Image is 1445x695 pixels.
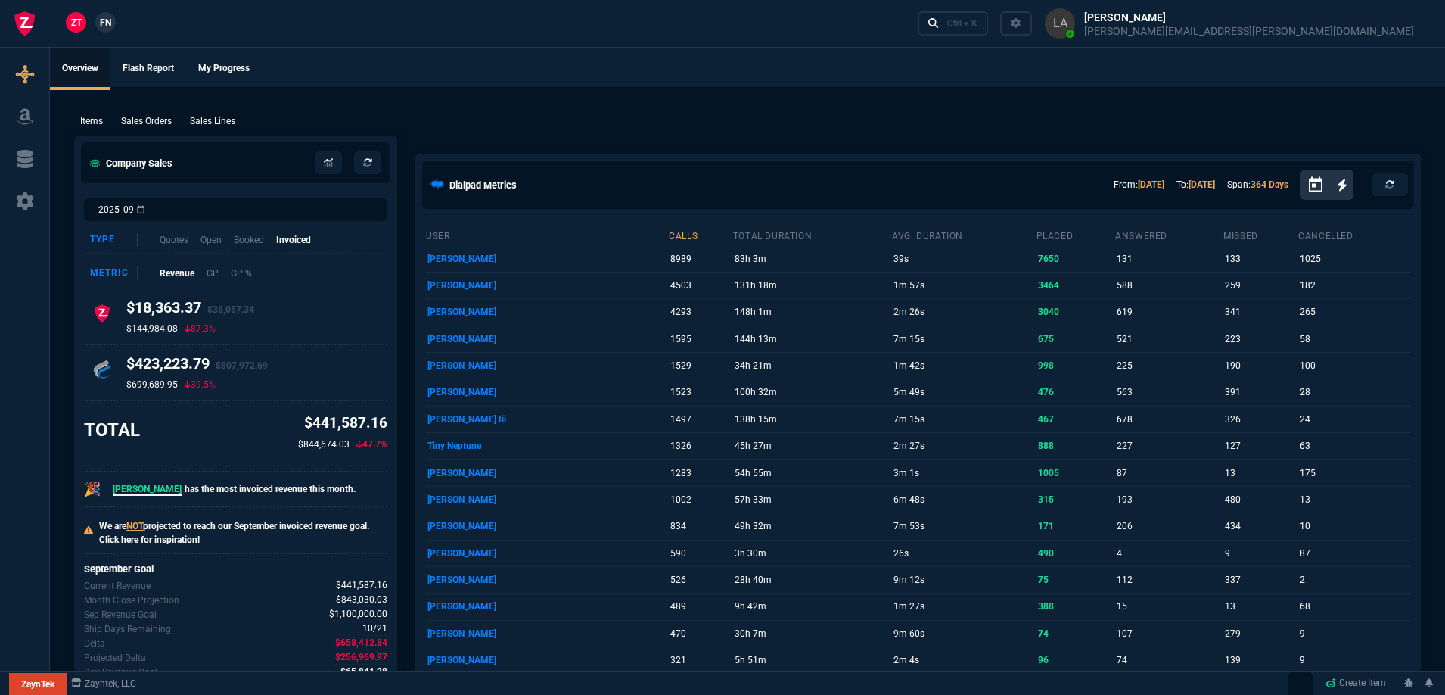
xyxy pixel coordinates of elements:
p: $699,689.95 [126,379,178,391]
p: [PERSON_NAME] [427,463,666,484]
p: 470 [670,623,729,644]
a: My Progress [186,48,262,90]
span: ZT [71,16,82,30]
p: 100h 32m [735,382,889,403]
p: 326 [1225,409,1295,430]
p: [PERSON_NAME] [427,275,666,296]
p: 144h 13m [735,329,889,350]
p: [PERSON_NAME] [427,623,666,644]
p: GP [207,266,219,280]
p: 74 [1117,650,1220,671]
p: 467 [1038,409,1112,430]
p: 171 [1038,516,1112,537]
p: 998 [1038,355,1112,376]
p: 68 [1300,596,1408,617]
p: 63 [1300,435,1408,457]
p: Invoiced [276,233,311,247]
p: 888 [1038,435,1112,457]
p: 49h 32m [735,516,889,537]
p: 2m 4s [893,650,1033,671]
p: 182 [1300,275,1408,296]
p: 100 [1300,355,1408,376]
p: 28h 40m [735,569,889,591]
a: 364 Days [1251,179,1288,190]
span: The difference between the current month's Revenue goal and projected month-end. [335,650,387,665]
p: [PERSON_NAME] [427,329,666,350]
h4: $423,223.79 [126,354,268,379]
span: NOT [126,521,143,531]
span: Uses current month's data to project the month's close. [336,593,387,607]
p: 9m 12s [893,569,1033,591]
p: 1497 [670,409,729,430]
p: 337 [1225,569,1295,591]
p: 3464 [1038,275,1112,296]
p: Delta divided by the remaining ship days. [84,665,157,679]
th: user [425,224,668,245]
p: 225 [1117,355,1220,376]
p: 321 [670,650,729,671]
p: 490 [1038,543,1112,564]
p: 434 [1225,516,1295,537]
p: $844,674.03 [298,438,350,451]
p: has the most invoiced revenue this month. [113,482,356,496]
p: 9m 60s [893,623,1033,644]
h4: $18,363.37 [126,298,254,323]
p: 476 [1038,382,1112,403]
p: From: [1114,178,1164,192]
p: 480 [1225,489,1295,510]
p: 678 [1117,409,1220,430]
p: 175 [1300,463,1408,484]
p: 15 [1117,596,1220,617]
th: answered [1114,224,1223,245]
p: 30h 7m [735,623,889,644]
p: 26s [893,543,1033,564]
span: Out of 21 ship days in Sep - there are 10 remaining. [362,622,387,636]
p: 190 [1225,355,1295,376]
p: Quotes [160,233,188,247]
p: 834 [670,516,729,537]
th: placed [1036,224,1115,245]
p: 1025 [1300,248,1408,270]
p: [PERSON_NAME] [427,382,666,403]
p: 112 [1117,569,1220,591]
p: 87 [1117,463,1220,484]
p: $441,587.16 [298,413,387,435]
p: 10 [1300,516,1408,537]
p: 1529 [670,355,729,376]
p: 7650 [1038,248,1112,270]
div: Type [90,233,138,247]
p: 47.7% [356,438,387,451]
button: Open calendar [1307,174,1337,196]
p: 7m 15s [893,329,1033,350]
p: 131 [1117,248,1220,270]
p: 13 [1300,489,1408,510]
p: 315 [1038,489,1112,510]
p: 34h 21m [735,355,889,376]
p: 133 [1225,248,1295,270]
p: 489 [670,596,729,617]
p: 1002 [670,489,729,510]
p: 13 [1225,463,1295,484]
p: Company Revenue Goal for Sep. [84,608,157,622]
p: Tiny Neptune [427,435,666,457]
p: Sales Orders [121,114,172,128]
p: spec.value [322,636,388,650]
a: Overview [50,48,110,90]
p: 1m 42s [893,355,1033,376]
p: 87.3% [184,323,216,335]
p: 4293 [670,301,729,323]
p: 279 [1225,623,1295,644]
p: We are projected to reach our September invoiced revenue goal. Click here for inspiration! [99,519,387,547]
p: Out of 21 ship days in Sep - there are 10 remaining. [84,622,171,636]
h6: September Goal [84,563,387,575]
th: total duration [732,224,891,245]
p: 563 [1117,382,1220,403]
a: Create Item [1319,672,1392,695]
p: [PERSON_NAME] [427,543,666,564]
p: [PERSON_NAME] Iii [427,409,666,430]
p: Revenue [160,266,194,280]
p: Revenue for Sep. [84,579,151,593]
p: GP % [231,266,252,280]
a: [DATE] [1189,179,1215,190]
p: 2m 26s [893,301,1033,323]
